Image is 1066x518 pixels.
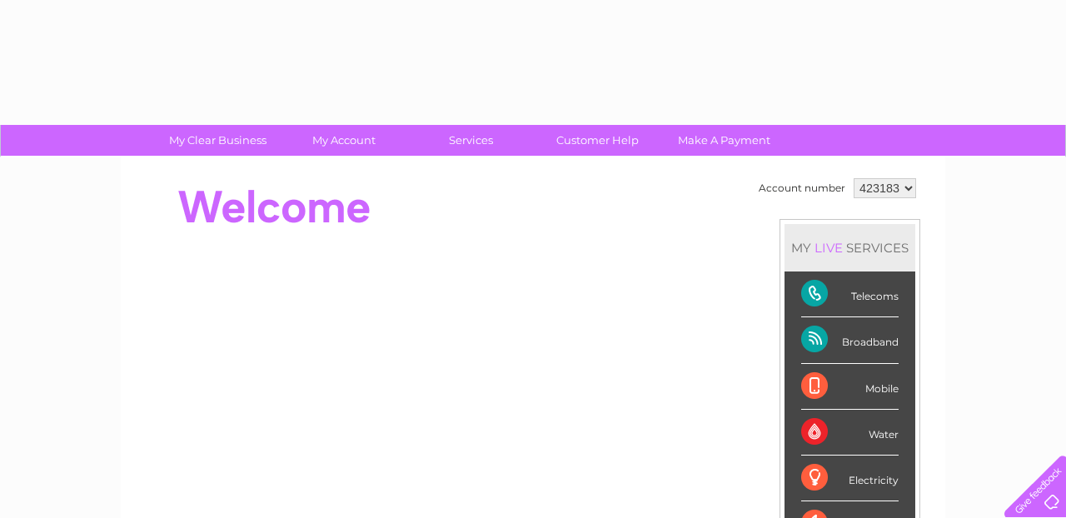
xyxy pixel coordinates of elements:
[811,240,846,256] div: LIVE
[655,125,793,156] a: Make A Payment
[276,125,413,156] a: My Account
[785,224,915,271] div: MY SERVICES
[801,271,899,317] div: Telecoms
[755,174,849,202] td: Account number
[529,125,666,156] a: Customer Help
[801,410,899,456] div: Water
[801,317,899,363] div: Broadband
[149,125,286,156] a: My Clear Business
[801,364,899,410] div: Mobile
[402,125,540,156] a: Services
[801,456,899,501] div: Electricity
